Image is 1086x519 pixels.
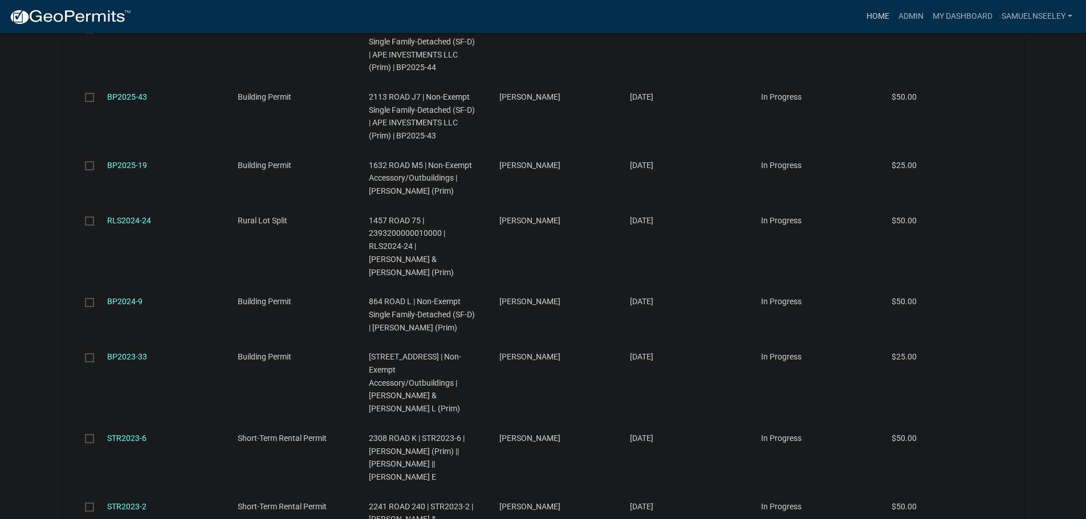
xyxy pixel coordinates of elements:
span: $25.00 [892,352,917,361]
span: 11/30/2023 [630,352,653,361]
a: STR2023-2 [107,502,147,511]
span: 1457 ROAD 75 | 2393200000010000 | RLS2024-24 | GOODELL, NATHAN & JAMIE (Prim) [369,216,454,277]
span: $50.00 [892,434,917,443]
a: Home [862,6,894,27]
span: Dustin M Redeker [499,297,560,306]
span: $50.00 [892,297,917,306]
span: Building Permit [238,161,291,170]
span: 2330 N HWY 99 | Non-Exempt Accessory/Outbuildings | MARSHALL, SCOTT A & CARISSA L (Prim) [369,352,461,413]
a: BP2025-19 [107,161,147,170]
a: Admin [894,6,928,27]
span: 2113 ROAD J7 | Non-Exempt Single Family-Detached (SF-D) | APE INVESTMENTS LLC (Prim) | BP2025-44 [369,24,475,72]
span: Dalton Meyer [499,434,560,443]
span: Short-Term Rental Permit [238,434,327,443]
span: 1632 ROAD M5 | Non-Exempt Accessory/Outbuildings | RUEDA, ALFONSO (Prim) [369,161,472,196]
span: Building Permit [238,297,291,306]
a: BP2024-9 [107,297,143,306]
span: $50.00 [892,92,917,101]
span: In Progress [761,297,802,306]
span: In Progress [761,352,802,361]
span: 09/19/2023 [630,502,653,511]
span: In Progress [761,216,802,225]
span: Lacie C Hamlin [499,216,560,225]
span: 08/22/2024 [630,216,653,225]
span: Building Permit [238,352,291,361]
a: BP2025-43 [107,92,147,101]
a: STR2023-6 [107,434,147,443]
span: Rural Lot Split [238,216,287,225]
span: 10/19/2023 [630,434,653,443]
span: In Progress [761,434,802,443]
span: $25.00 [892,161,917,170]
span: In Progress [761,502,802,511]
span: 2308 ROAD K | STR2023-6 | MEYER, CRAIG E (Prim) || PARKS, KIMBERLY L || MEYER, BRET E [369,434,465,481]
span: Short-Term Rental Permit [238,502,327,511]
span: 04/23/2024 [630,297,653,306]
span: 864 ROAD L | Non-Exempt Single Family-Detached (SF-D) | REDEKER, DUSTIN M (Prim) [369,297,475,332]
span: $50.00 [892,216,917,225]
span: 07/28/2025 [630,92,653,101]
span: Scott Marshall [499,352,560,361]
span: In Progress [761,161,802,170]
a: RLS2024-24 [107,216,151,225]
a: SamuelNSeeley [997,6,1077,27]
span: 2113 ROAD J7 | Non-Exempt Single Family-Detached (SF-D) | APE INVESTMENTS LLC (Prim) | BP2025-43 [369,92,475,140]
span: 04/16/2025 [630,161,653,170]
span: In Progress [761,92,802,101]
span: Building Permit [238,92,291,101]
span: Whitney Cook [499,502,560,511]
a: My Dashboard [928,6,997,27]
span: Alfonso Rueda [499,161,560,170]
span: Clint Arndt [499,92,560,101]
span: $50.00 [892,502,917,511]
a: BP2023-33 [107,352,147,361]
